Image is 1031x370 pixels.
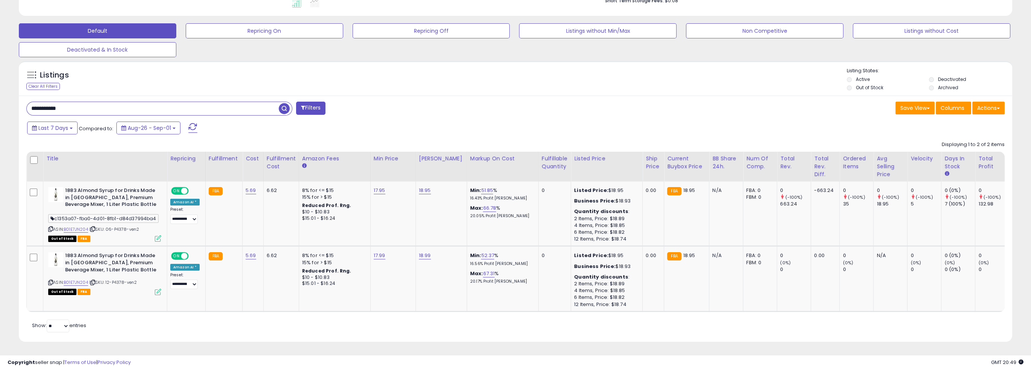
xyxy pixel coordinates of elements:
[89,226,139,232] span: | SKU: 06-P4378-ven2
[848,194,865,200] small: (-100%)
[941,104,964,112] span: Columns
[853,23,1010,38] button: Listings without Cost
[353,23,510,38] button: Repricing Off
[470,279,533,284] p: 20.17% Profit [PERSON_NAME]
[470,205,533,219] div: %
[170,207,200,224] div: Preset:
[746,252,771,259] div: FBA: 0
[48,252,63,267] img: 21L-gNeXERL._SL40_.jpg
[48,214,159,223] span: c1353a07-fba0-4d01-8fb1-d84d37994ba4
[209,252,223,260] small: FBA
[978,187,1009,194] div: 0
[944,252,975,259] div: 0 (0%)
[746,155,774,171] div: Num of Comp.
[128,124,171,132] span: Aug-26 - Sep-01
[40,70,69,81] h5: Listings
[847,67,1012,75] p: Listing States:
[785,194,802,200] small: (-100%)
[27,122,78,134] button: Last 7 Days
[267,252,293,259] div: 6.62
[483,204,496,212] a: 66.78
[574,198,637,204] div: $18.93
[542,155,568,171] div: Fulfillable Quantity
[938,84,958,91] label: Archived
[64,279,88,286] a: B01E7JN204
[302,274,365,281] div: $10 - $10.83
[856,84,883,91] label: Out of Stock
[78,289,90,295] span: FBA
[64,226,88,233] a: B01E7JN204
[780,155,808,171] div: Total Rev.
[170,273,200,289] div: Preset:
[574,252,608,259] b: Listed Price:
[78,236,90,242] span: FBA
[574,274,637,280] div: :
[89,279,137,285] span: | SKU: 12-P4378-ven2
[419,155,464,163] div: [PERSON_NAME]
[172,188,181,194] span: ON
[19,23,176,38] button: Default
[170,155,202,163] div: Repricing
[877,201,907,207] div: 18.95
[910,201,941,207] div: 5
[46,155,164,163] div: Title
[856,76,870,82] label: Active
[683,252,695,259] span: 18.95
[470,252,533,266] div: %
[712,187,737,194] div: N/A
[79,125,113,132] span: Compared to:
[374,252,385,259] a: 17.99
[574,252,637,259] div: $18.95
[186,23,343,38] button: Repricing On
[302,202,351,209] b: Reduced Prof. Rng.
[574,273,628,280] b: Quantity discounts
[780,201,811,207] div: 663.24
[944,155,972,171] div: Days In Stock
[209,155,239,163] div: Fulfillment
[470,213,533,219] p: 20.05% Profit [PERSON_NAME]
[209,187,223,195] small: FBA
[302,187,365,194] div: 8% for <= $15
[574,155,639,163] div: Listed Price
[944,201,975,207] div: 7 (100%)
[746,194,771,201] div: FBM: 0
[944,266,975,273] div: 0 (0%)
[302,163,307,169] small: Amazon Fees.
[65,187,157,210] b: 1883 Almond Syrup for Drinks Made in [GEOGRAPHIC_DATA], Premium Beverage Mixer, 1 Liter Plastic B...
[895,102,935,114] button: Save View
[746,187,771,194] div: FBA: 0
[470,196,533,201] p: 16.43% Profit [PERSON_NAME]
[574,294,637,301] div: 6 Items, Price: $18.82
[188,188,200,194] span: OFF
[574,287,637,294] div: 4 Items, Price: $18.85
[814,155,836,178] div: Total Rev. Diff.
[780,252,811,259] div: 0
[882,194,899,200] small: (-100%)
[574,187,637,194] div: $18.95
[26,83,60,90] div: Clear All Filters
[470,155,535,163] div: Markup on Cost
[910,155,938,163] div: Velocity
[814,187,834,194] div: -663.24
[246,252,256,259] a: 5.69
[780,266,811,273] div: 0
[574,215,637,222] div: 2 Items, Price: $18.89
[470,187,481,194] b: Min:
[978,201,1009,207] div: 132.98
[302,268,351,274] b: Reduced Prof. Rng.
[978,260,989,266] small: (0%)
[574,263,616,270] b: Business Price:
[984,194,1001,200] small: (-100%)
[48,236,76,242] span: All listings that are currently out of stock and unavailable for purchase on Amazon
[470,261,533,266] p: 16.56% Profit [PERSON_NAME]
[814,252,834,259] div: 0.00
[780,260,791,266] small: (0%)
[843,252,873,259] div: 0
[267,155,296,171] div: Fulfillment Cost
[302,194,365,201] div: 15% for > $15
[64,359,96,366] a: Terms of Use
[19,42,176,57] button: Deactivated & In Stock
[470,187,533,201] div: %
[936,102,971,114] button: Columns
[8,359,35,366] strong: Copyright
